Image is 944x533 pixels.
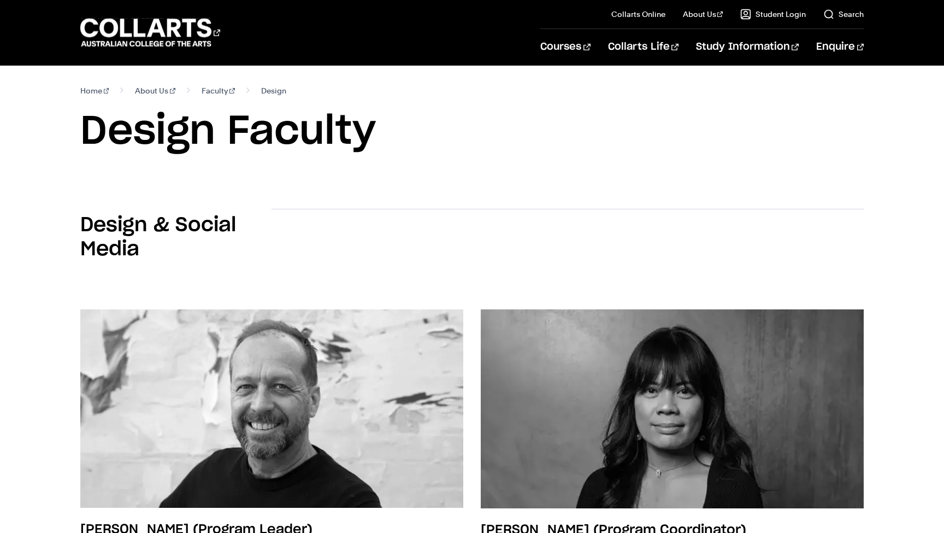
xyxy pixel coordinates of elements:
a: Search [823,9,864,20]
a: Courses [540,29,590,65]
a: Faculty [202,83,235,98]
a: About Us [683,9,723,20]
h2: Design & Social Media [80,213,272,261]
a: Home [80,83,109,98]
a: Student Login [740,9,806,20]
a: Collarts Online [611,9,665,20]
a: Enquire [816,29,864,65]
a: Collarts Life [608,29,678,65]
span: Design [261,83,286,98]
a: About Us [135,83,175,98]
h1: Design Faculty [80,107,864,156]
a: Study Information [696,29,799,65]
div: Go to homepage [80,17,220,48]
